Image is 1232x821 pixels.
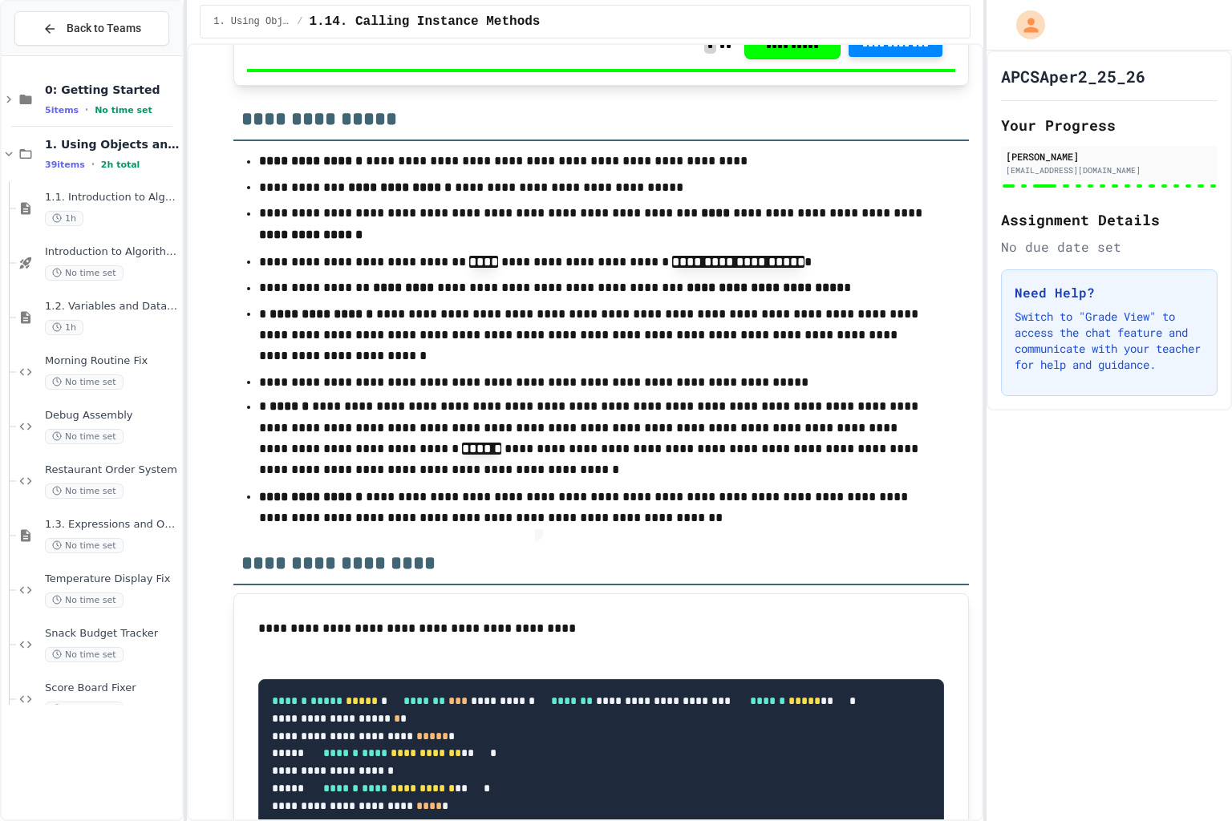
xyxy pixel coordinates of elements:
button: Back to Teams [14,11,169,46]
div: No due date set [1001,237,1218,257]
span: / [297,15,302,28]
span: 1. Using Objects and Methods [213,15,290,28]
span: No time set [45,429,124,444]
div: [PERSON_NAME] [1006,149,1213,164]
h2: Your Progress [1001,114,1218,136]
span: 1h [45,320,83,335]
span: No time set [45,538,124,553]
span: 5 items [45,105,79,115]
span: No time set [45,702,124,717]
span: 0: Getting Started [45,83,179,97]
span: No time set [45,265,124,281]
span: Score Board Fixer [45,681,179,695]
h3: Need Help? [1015,283,1204,302]
span: 39 items [45,160,85,170]
h1: APCSAper2_25_26 [1001,65,1145,87]
span: 1.1. Introduction to Algorithms, Programming, and Compilers [45,191,179,204]
h2: Assignment Details [1001,208,1218,231]
span: 1h [45,211,83,226]
span: No time set [45,647,124,662]
span: No time set [45,483,124,499]
span: No time set [45,374,124,390]
span: Temperature Display Fix [45,572,179,586]
span: Snack Budget Tracker [45,627,179,641]
span: • [91,158,95,171]
span: Restaurant Order System [45,463,179,477]
span: 2h total [101,160,140,170]
span: Back to Teams [67,20,141,37]
span: Introduction to Algorithms, Programming, and Compilers [45,245,179,259]
div: [EMAIL_ADDRESS][DOMAIN_NAME] [1006,164,1213,176]
span: 1.3. Expressions and Output [New] [45,518,179,532]
span: No time set [45,592,124,608]
span: Debug Assembly [45,409,179,423]
span: 1.2. Variables and Data Types [45,300,179,313]
span: No time set [95,105,152,115]
p: Switch to "Grade View" to access the chat feature and communicate with your teacher for help and ... [1015,309,1204,373]
span: • [85,103,88,116]
div: My Account [999,6,1049,43]
span: 1.14. Calling Instance Methods [309,12,540,31]
span: Morning Routine Fix [45,354,179,368]
span: 1. Using Objects and Methods [45,137,179,152]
